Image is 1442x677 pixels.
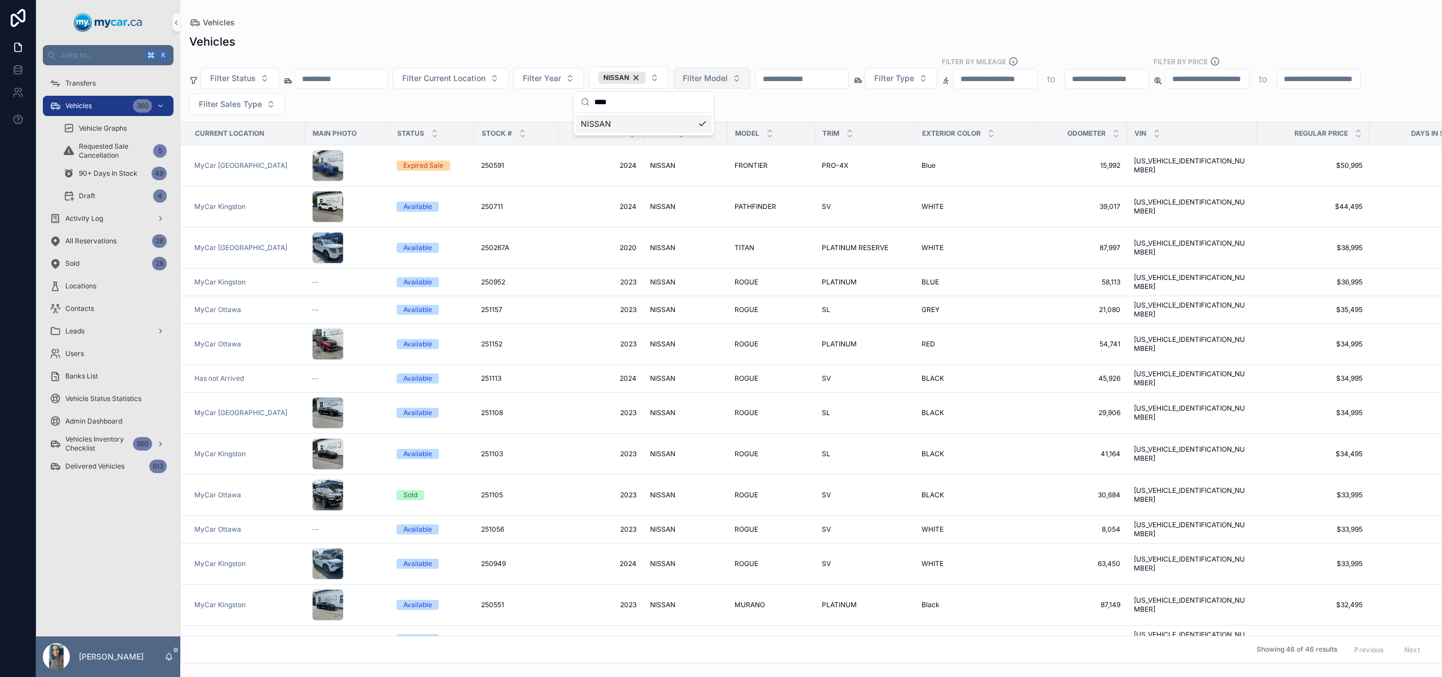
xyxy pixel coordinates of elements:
[1134,198,1250,216] a: [US_VEHICLE_IDENTIFICATION_NUMBER]
[65,304,94,313] span: Contacts
[566,305,637,314] a: 2023
[194,374,299,383] a: Has not Arrived
[566,340,637,349] span: 2023
[822,374,831,383] span: SV
[922,278,939,287] span: BLUE
[43,208,173,229] a: Activity Log
[1134,273,1250,291] a: [US_VEHICLE_IDENTIFICATION_NUMBER]
[650,243,721,252] a: NISSAN
[43,434,173,454] a: Vehicles Inventory Checklist360
[481,305,552,314] a: 251157
[403,305,432,315] div: Available
[1134,335,1250,353] a: [US_VEHICLE_IDENTIFICATION_NUMBER]
[194,243,299,252] a: MyCar [GEOGRAPHIC_DATA]
[598,72,646,84] button: Unselect 12
[922,408,1028,417] a: BLACK
[735,374,808,383] a: ROGUE
[822,161,908,170] a: PRO-4X
[152,234,167,248] div: 28
[922,243,1028,252] a: WHITE
[1042,408,1120,417] a: 29,906
[481,408,503,417] span: 251108
[822,202,908,211] a: SV
[1042,449,1120,458] a: 41,164
[194,161,287,170] span: MyCar [GEOGRAPHIC_DATA]
[194,340,299,349] a: MyCar Ottawa
[65,101,92,110] span: Vehicles
[194,449,299,458] a: MyCar Kingston
[1263,202,1363,211] a: $44,495
[650,305,721,314] a: NISSAN
[481,161,552,170] a: 250591
[922,340,1028,349] a: RED
[673,68,751,89] button: Select Button
[65,327,84,336] span: Leads
[56,163,173,184] a: 90+ Days In Stock49
[566,408,637,417] a: 2023
[735,161,768,170] span: FRONTIER
[735,374,758,383] span: ROGUE
[735,408,758,417] span: ROGUE
[1263,305,1363,314] a: $35,495
[65,372,98,381] span: Banks List
[650,449,675,458] span: NISSAN
[650,278,675,287] span: NISSAN
[481,305,502,314] span: 251157
[1042,278,1120,287] a: 58,113
[566,161,637,170] span: 2024
[1263,278,1363,287] span: $36,995
[822,278,908,287] a: PLATINUM
[481,243,509,252] span: 250267A
[56,186,173,206] a: Draft4
[43,321,173,341] a: Leads
[822,305,908,314] a: SL
[43,73,173,93] a: Transfers
[481,408,552,417] a: 251108
[194,449,246,458] span: MyCar Kingston
[865,68,937,89] button: Select Button
[189,17,235,28] a: Vehicles
[566,449,637,458] a: 2023
[403,373,432,384] div: Available
[650,449,721,458] a: NISSAN
[1263,374,1363,383] span: $34,995
[589,66,669,89] button: Select Button
[393,68,509,89] button: Select Button
[1042,340,1120,349] a: 54,741
[1134,239,1250,257] span: [US_VEHICLE_IDENTIFICATION_NUMBER]
[822,408,908,417] a: SL
[822,243,908,252] a: PLATINUM RESERVE
[650,340,675,349] span: NISSAN
[822,161,848,170] span: PRO-4X
[403,277,432,287] div: Available
[397,408,468,418] a: Available
[1042,374,1120,383] a: 45,926
[1042,202,1120,211] a: 39,017
[65,214,103,223] span: Activity Log
[650,202,675,211] span: NISSAN
[1263,243,1363,252] a: $38,995
[922,449,1028,458] a: BLACK
[735,305,808,314] a: ROGUE
[194,305,241,314] span: MyCar Ottawa
[922,340,935,349] span: RED
[403,339,432,349] div: Available
[65,79,96,88] span: Transfers
[1263,449,1363,458] a: $34,495
[194,408,287,417] a: MyCar [GEOGRAPHIC_DATA]
[397,277,468,287] a: Available
[312,305,383,314] a: --
[194,278,246,287] a: MyCar Kingston
[735,449,808,458] a: ROGUE
[312,305,319,314] span: --
[65,417,122,426] span: Admin Dashboard
[397,202,468,212] a: Available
